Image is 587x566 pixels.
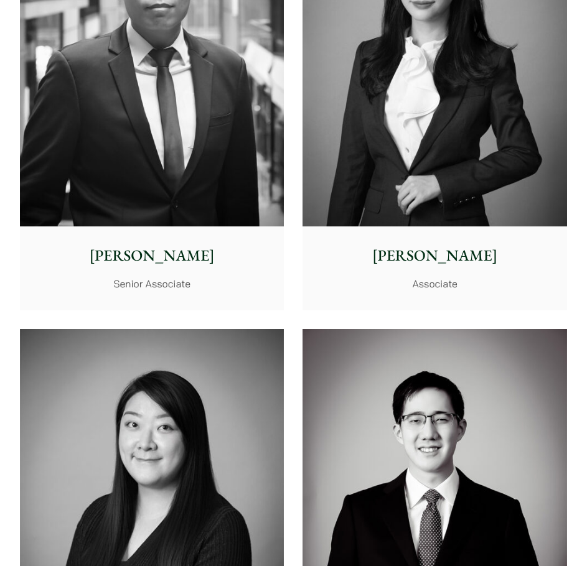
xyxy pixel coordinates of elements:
[29,276,275,291] p: Senior Associate
[29,244,275,267] p: [PERSON_NAME]
[312,276,558,291] p: Associate
[312,244,558,267] p: [PERSON_NAME]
